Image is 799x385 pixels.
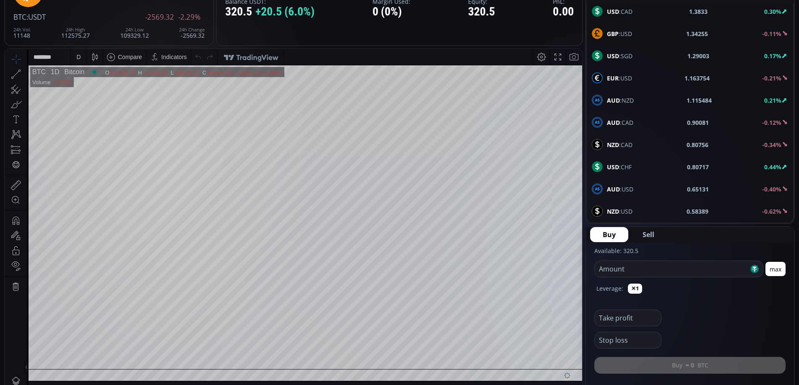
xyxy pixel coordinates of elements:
[607,163,632,171] span: :CHF
[607,207,619,215] b: NZD
[55,337,62,344] div: 3m
[49,30,66,36] div: 9.038K
[179,27,205,39] div: -2569.32
[198,21,202,27] div: C
[61,27,90,32] div: 24h High
[178,13,200,21] span: -2.29%
[764,8,781,16] b: 0.30%
[607,7,632,16] span: :CAD
[607,96,634,105] span: :NZD
[558,332,575,348] div: Toggle Auto Scale
[105,21,130,27] div: 111705.72
[686,29,708,38] b: 1.34255
[643,230,654,240] span: Sell
[684,74,710,83] b: 1.163754
[71,5,75,11] div: D
[533,332,544,348] div: Toggle Percentage
[8,112,14,120] div: 
[26,12,46,22] span: :USDT
[86,19,93,27] div: Market open
[544,332,558,348] div: Toggle Log Scale
[607,185,620,193] b: AUD
[547,337,555,344] div: log
[179,27,205,32] div: 24h Change
[137,21,163,27] div: 112180.00
[687,185,709,194] b: 0.65131
[166,21,169,27] div: L
[687,163,709,171] b: 0.80717
[83,337,89,344] div: 5d
[607,163,619,171] b: USD
[607,140,632,149] span: :CAD
[61,27,90,39] div: 112575.27
[145,13,174,21] span: -2569.32
[764,52,781,60] b: 0.17%
[479,332,525,348] button: 17:28:55 (UTC)
[607,119,620,127] b: AUD
[112,332,126,348] div: Go to
[687,96,712,105] b: 1.115484
[687,52,709,60] b: 1.29003
[607,207,632,216] span: :USD
[765,262,786,276] button: max
[68,337,76,344] div: 1m
[689,7,708,16] b: 1.3833
[27,30,45,36] div: Volume
[687,140,708,149] b: 0.80756
[762,185,781,193] b: -0.40%
[30,337,36,344] div: 5y
[120,27,149,32] div: 24h Low
[120,27,149,39] div: 109329.12
[607,8,619,16] b: USD
[230,21,276,27] div: −1859.43 (−1.66%)
[468,5,495,18] div: 320.5
[762,74,781,82] b: -0.21%
[596,284,623,293] label: Leverage:
[762,141,781,149] b: -0.34%
[607,141,619,149] b: NZD
[603,230,616,240] span: Buy
[113,5,137,11] div: Compare
[687,118,709,127] b: 0.90081
[41,19,54,27] div: 1D
[100,21,104,27] div: O
[762,207,781,215] b: -0.62%
[762,119,781,127] b: -0.12%
[607,185,633,194] span: :USD
[687,207,708,216] b: 0.58389
[133,21,137,27] div: H
[607,74,632,83] span: :USD
[764,96,781,104] b: 0.21%
[481,337,522,344] span: 17:28:55 (UTC)
[607,52,632,60] span: :SGD
[13,27,31,32] div: 24h Vol.
[13,27,31,39] div: 11148
[630,227,667,242] button: Sell
[590,227,628,242] button: Buy
[225,5,315,18] div: 320.5
[169,21,195,27] div: 109329.12
[553,5,574,18] div: 0.00
[594,247,638,255] label: Available: 320.5
[607,74,619,82] b: EUR
[95,337,102,344] div: 1d
[156,5,182,11] div: Indicators
[764,163,781,171] b: 0.44%
[607,96,620,104] b: AUD
[202,21,227,27] div: 109846.28
[372,5,410,18] div: 0 (0%)
[13,12,26,22] span: BTC
[607,30,619,38] b: GBP
[628,284,642,294] button: ✕1
[561,337,573,344] div: auto
[607,118,633,127] span: :CAD
[27,19,41,27] div: BTC
[42,337,49,344] div: 1y
[607,29,632,38] span: :USD
[762,30,781,38] b: -0.11%
[19,313,23,324] div: Hide Drawings Toolbar
[255,5,315,18] span: +20.5 (6.0%)
[54,19,79,27] div: Bitcoin
[607,52,619,60] b: USD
